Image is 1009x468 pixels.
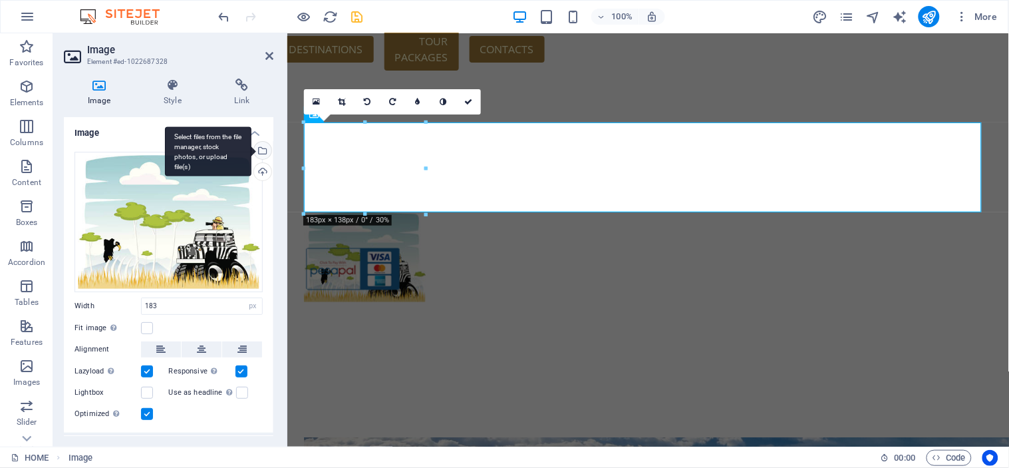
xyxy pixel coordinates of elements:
[10,97,44,108] p: Elements
[74,406,141,422] label: Optimized
[380,89,405,115] a: Rotate right 90°
[865,9,881,25] button: navigator
[74,363,141,379] label: Lazyload
[64,79,140,107] h4: Image
[355,89,380,115] a: Rotate left 90°
[15,297,39,308] p: Tables
[16,217,38,228] p: Boxes
[17,417,37,427] p: Slider
[10,137,43,148] p: Columns
[323,9,339,25] i: Reload page
[8,257,45,268] p: Accordion
[13,377,41,387] p: Images
[74,302,141,310] label: Width
[140,79,210,107] h4: Style
[812,9,828,25] button: design
[919,6,940,27] button: publish
[329,89,355,115] a: Crop mode
[74,342,141,357] label: Alignment
[405,89,430,115] a: Blur
[76,9,176,25] img: Editor Logo
[165,126,251,176] div: Select files from the file manager, stock photos, or upload file(s)
[839,9,855,25] button: pages
[881,450,916,466] h6: Session time
[11,337,43,348] p: Features
[69,450,92,466] span: Click to select. Double-click to edit
[87,56,247,68] h3: Element #ed-1022687328
[253,141,272,160] a: Select files from the file manager, stock photos, or upload file(s)
[591,9,639,25] button: 100%
[12,177,41,188] p: Content
[304,89,329,115] a: Select files from the file manager, stock photos, or upload file(s)
[456,89,481,115] a: Confirm ( Ctrl ⏎ )
[216,9,232,25] button: undo
[982,450,998,466] button: Usercentrics
[350,9,365,25] i: Save (Ctrl+S)
[349,9,365,25] button: save
[933,450,966,466] span: Code
[812,9,827,25] i: Design (Ctrl+Alt+Y)
[74,385,141,401] label: Lightbox
[430,89,456,115] a: Greyscale
[69,450,92,466] nav: breadcrumb
[892,9,907,25] i: AI Writer
[892,9,908,25] button: text_generator
[927,450,972,466] button: Code
[11,450,49,466] a: Click to cancel selection. Double-click to open Pages
[646,11,658,23] i: On resize automatically adjust zoom level to fit chosen device.
[217,9,232,25] i: Undo: Change image (Ctrl+Z)
[74,152,263,292] div: safaricarhire-PbQZFuI_4Uqa7nWJnv_YKw.jpg
[87,44,273,56] h2: Image
[74,320,141,336] label: Fit image
[895,450,915,466] span: 00 00
[839,9,854,25] i: Pages (Ctrl+Alt+S)
[956,10,998,23] span: More
[323,9,339,25] button: reload
[950,6,1003,27] button: More
[865,9,881,25] i: Navigator
[169,363,235,379] label: Responsive
[64,435,273,467] h4: Text Float
[904,453,906,463] span: :
[921,9,937,25] i: Publish
[611,9,633,25] h6: 100%
[169,385,236,401] label: Use as headline
[64,117,273,141] h4: Image
[9,57,43,68] p: Favorites
[211,79,273,107] h4: Link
